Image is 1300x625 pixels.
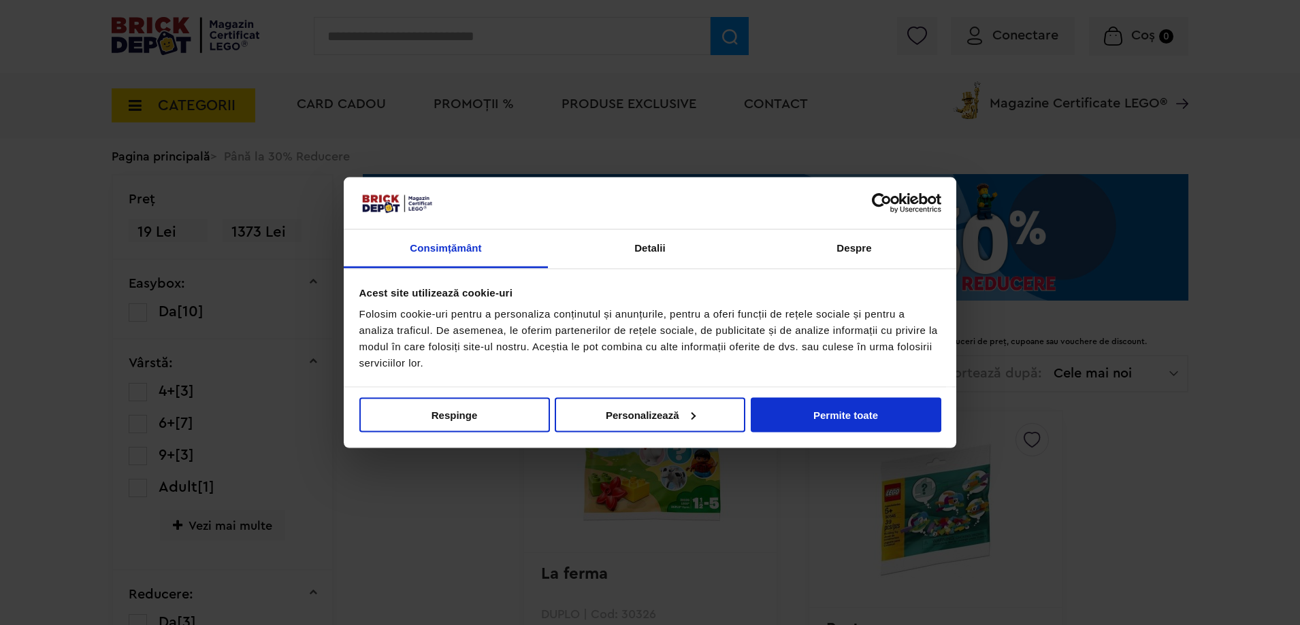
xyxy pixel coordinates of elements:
[555,397,745,432] button: Personalizează
[344,230,548,269] a: Consimțământ
[359,192,434,214] img: siglă
[752,230,956,269] a: Despre
[548,230,752,269] a: Detalii
[359,284,941,301] div: Acest site utilizează cookie-uri
[359,306,941,371] div: Folosim cookie-uri pentru a personaliza conținutul și anunțurile, pentru a oferi funcții de rețel...
[751,397,941,432] button: Permite toate
[822,192,941,213] a: Usercentrics Cookiebot - opens in a new window
[359,397,550,432] button: Respinge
